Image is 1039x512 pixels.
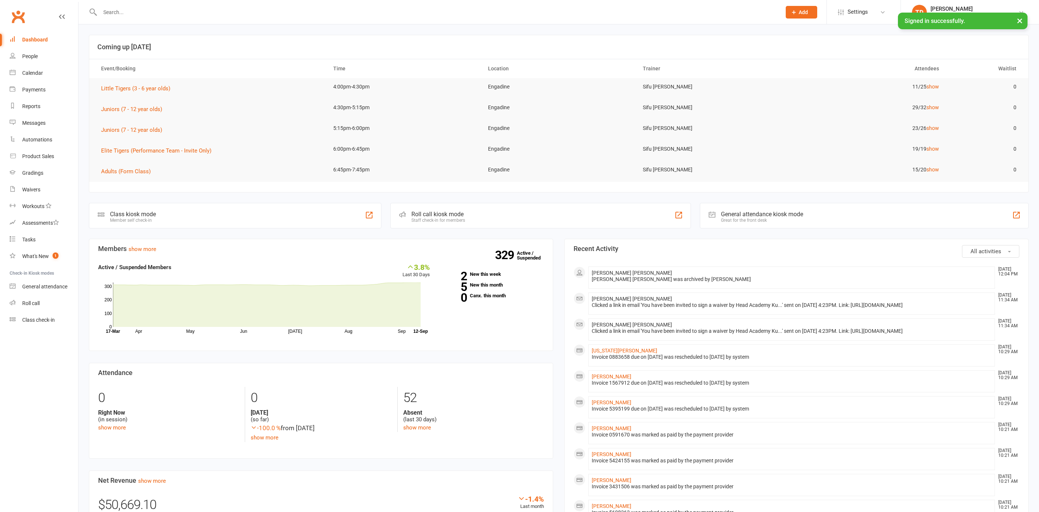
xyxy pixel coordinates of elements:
div: Product Sales [22,153,54,159]
span: All activities [970,248,1001,255]
strong: 5 [441,281,467,292]
div: Clicked a link in email 'You have been invited to sign a waiver by Head Academy Ku...' sent on [D... [592,328,992,334]
div: Dashboard [22,37,48,43]
td: 0 [946,78,1023,96]
a: Reports [10,98,78,115]
div: Assessments [22,220,59,226]
a: [PERSON_NAME] [592,425,631,431]
th: Waitlist [946,59,1023,78]
a: Class kiosk mode [10,312,78,328]
th: Location [481,59,636,78]
div: [PERSON_NAME] [PERSON_NAME] was archived by [PERSON_NAME] [592,276,992,282]
th: Attendees [791,59,946,78]
span: [PERSON_NAME] [PERSON_NAME] [592,296,672,302]
button: Little Tigers (3 - 6 year olds) [101,84,176,93]
div: (last 30 days) [403,409,544,423]
div: Calendar [22,70,43,76]
button: × [1013,13,1026,29]
td: 0 [946,99,1023,116]
input: Search... [98,7,776,17]
a: Roll call [10,295,78,312]
div: Automations [22,137,52,143]
strong: Right Now [98,409,239,416]
div: TD [912,5,927,20]
a: Automations [10,131,78,148]
a: [PERSON_NAME] [592,503,631,509]
div: Invoice 5424155 was marked as paid by the payment provider [592,458,992,464]
div: Invoice 0883658 due on [DATE] was rescheduled to [DATE] by system [592,354,992,360]
div: General attendance kiosk mode [721,211,803,218]
div: Last month [518,495,544,511]
a: show [926,167,939,173]
div: What's New [22,253,49,259]
div: Class kiosk mode [110,211,156,218]
strong: 2 [441,271,467,282]
span: -100.0 % [251,424,281,432]
time: [DATE] 11:34 AM [995,319,1019,328]
div: Workouts [22,203,44,209]
a: 0Canx. this month [441,293,544,298]
a: 329Active / Suspended [517,245,549,266]
a: show [926,84,939,90]
a: [PERSON_NAME] [592,477,631,483]
td: 29/32 [791,99,946,116]
td: 15/20 [791,161,946,178]
div: Tasks [22,237,36,242]
td: 4:00pm-4:30pm [327,78,481,96]
a: 5New this month [441,282,544,287]
div: Head Academy Kung Fu South Pty Ltd [931,12,1018,19]
h3: Recent Activity [574,245,1019,252]
td: Sifu [PERSON_NAME] [636,161,791,178]
h3: Net Revenue [98,477,544,484]
a: show more [403,424,431,431]
div: Payments [22,87,46,93]
span: Settings [848,4,868,20]
div: Messages [22,120,46,126]
strong: [DATE] [251,409,391,416]
td: 19/19 [791,140,946,158]
a: Payments [10,81,78,98]
a: show [926,125,939,131]
td: 0 [946,140,1023,158]
td: Engadine [481,78,636,96]
div: Invoice 3431506 was marked as paid by the payment provider [592,483,992,490]
td: 0 [946,120,1023,137]
time: [DATE] 10:21 AM [995,422,1019,432]
a: Waivers [10,181,78,198]
th: Trainer [636,59,791,78]
a: Gradings [10,165,78,181]
a: show [926,104,939,110]
time: [DATE] 10:29 AM [995,371,1019,380]
a: 2New this week [441,272,544,277]
a: Clubworx [9,7,27,26]
td: 5:15pm-6:00pm [327,120,481,137]
a: Tasks [10,231,78,248]
time: [DATE] 10:21 AM [995,500,1019,510]
span: Juniors (7 - 12 year olds) [101,106,162,113]
a: show [926,146,939,152]
button: All activities [962,245,1019,258]
strong: 329 [495,250,517,261]
div: Great for the front desk [721,218,803,223]
time: [DATE] 11:34 AM [995,293,1019,302]
th: Time [327,59,481,78]
div: (in session) [98,409,239,423]
a: General attendance kiosk mode [10,278,78,295]
time: [DATE] 10:21 AM [995,448,1019,458]
strong: Active / Suspended Members [98,264,171,271]
td: 6:45pm-7:45pm [327,161,481,178]
time: [DATE] 10:29 AM [995,396,1019,406]
a: What's New1 [10,248,78,265]
button: Add [786,6,817,19]
div: 0 [251,387,391,409]
a: Messages [10,115,78,131]
span: Juniors (7 - 12 year olds) [101,127,162,133]
div: Member self check-in [110,218,156,223]
a: People [10,48,78,65]
a: Dashboard [10,31,78,48]
td: 4:30pm-5:15pm [327,99,481,116]
td: Engadine [481,120,636,137]
a: [PERSON_NAME] [592,399,631,405]
div: Clicked a link in email 'You have been invited to sign a waiver by Head Academy Ku...' sent on [D... [592,302,992,308]
strong: Absent [403,409,544,416]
